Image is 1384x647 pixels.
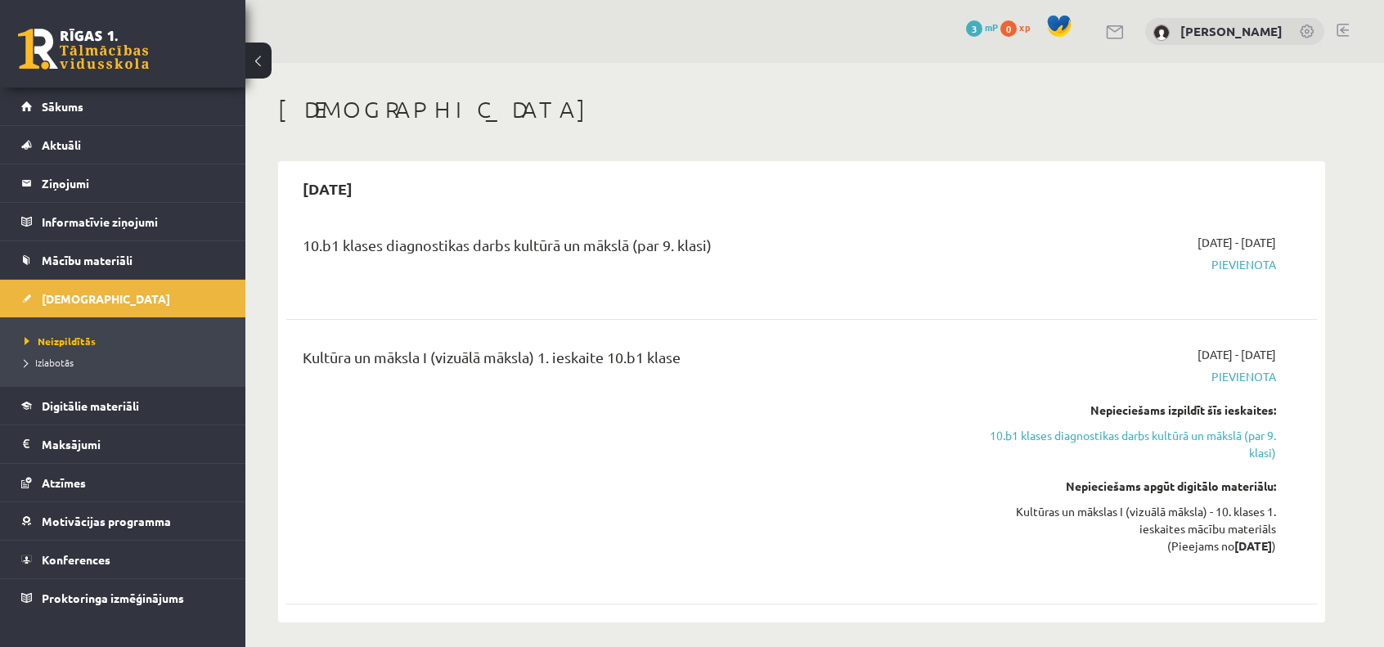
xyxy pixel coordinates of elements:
legend: Informatīvie ziņojumi [42,203,225,240]
div: Nepieciešams izpildīt šīs ieskaites: [968,402,1276,419]
a: [PERSON_NAME] [1180,23,1283,39]
span: [DATE] - [DATE] [1198,234,1276,251]
a: 0 xp [1000,20,1038,34]
span: Izlabotās [25,356,74,369]
span: 3 [966,20,982,37]
a: [DEMOGRAPHIC_DATA] [21,280,225,317]
span: Digitālie materiāli [42,398,139,413]
div: Kultūras un mākslas I (vizuālā māksla) - 10. klases 1. ieskaites mācību materiāls (Pieejams no ) [968,503,1276,555]
a: Atzīmes [21,464,225,501]
a: Mācību materiāli [21,241,225,279]
span: 0 [1000,20,1017,37]
div: 10.b1 klases diagnostikas darbs kultūrā un mākslā (par 9. klasi) [303,234,943,264]
a: Maksājumi [21,425,225,463]
span: Neizpildītās [25,335,96,348]
legend: Ziņojumi [42,164,225,202]
span: xp [1019,20,1030,34]
a: Digitālie materiāli [21,387,225,425]
a: Izlabotās [25,355,229,370]
span: [DEMOGRAPHIC_DATA] [42,291,170,306]
a: Rīgas 1. Tālmācības vidusskola [18,29,149,70]
span: Motivācijas programma [42,514,171,528]
span: Atzīmes [42,475,86,490]
h2: [DATE] [286,169,369,208]
a: 3 mP [966,20,998,34]
span: Proktoringa izmēģinājums [42,591,184,605]
a: Sākums [21,88,225,125]
div: Nepieciešams apgūt digitālo materiālu: [968,478,1276,495]
span: Konferences [42,552,110,567]
span: Mācību materiāli [42,253,133,267]
span: mP [985,20,998,34]
a: Informatīvie ziņojumi [21,203,225,240]
span: Aktuāli [42,137,81,152]
span: Pievienota [968,368,1276,385]
legend: Maksājumi [42,425,225,463]
span: Pievienota [968,256,1276,273]
a: Neizpildītās [25,334,229,348]
span: [DATE] - [DATE] [1198,346,1276,363]
a: Konferences [21,541,225,578]
a: Motivācijas programma [21,502,225,540]
span: Sākums [42,99,83,114]
strong: [DATE] [1234,538,1272,553]
a: 10.b1 klases diagnostikas darbs kultūrā un mākslā (par 9. klasi) [968,427,1276,461]
img: Mārtiņš Hauks [1153,25,1170,41]
a: Ziņojumi [21,164,225,202]
a: Aktuāli [21,126,225,164]
h1: [DEMOGRAPHIC_DATA] [278,96,1325,124]
a: Proktoringa izmēģinājums [21,579,225,617]
div: Kultūra un māksla I (vizuālā māksla) 1. ieskaite 10.b1 klase [303,346,943,376]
